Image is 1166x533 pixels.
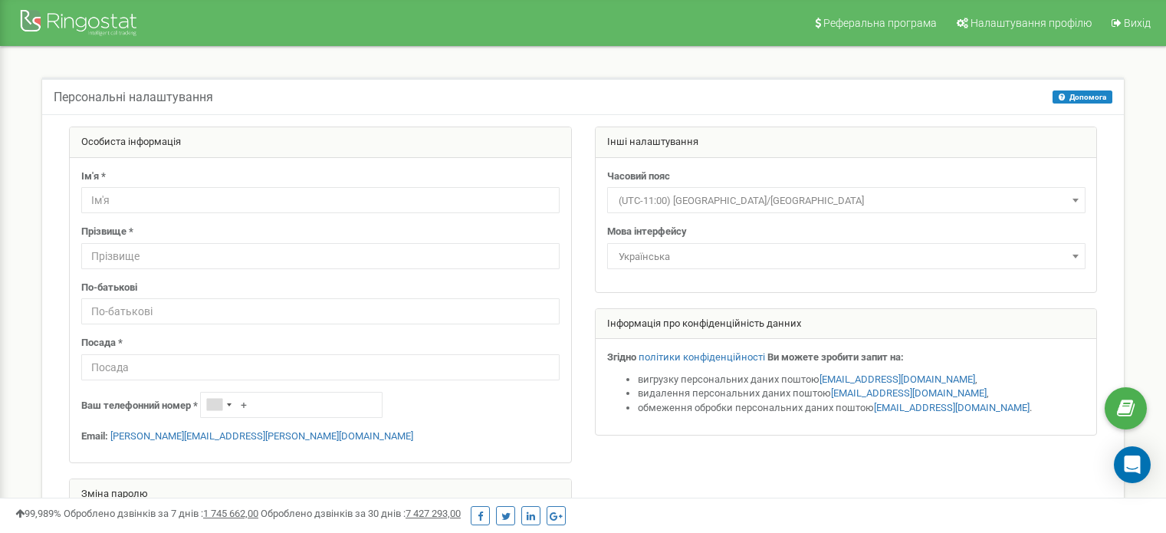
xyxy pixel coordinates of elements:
input: Посада [81,354,560,380]
span: Вихід [1124,17,1151,29]
u: 7 427 293,00 [406,508,461,519]
div: Інші налаштування [596,127,1097,158]
li: видалення персональних даних поштою , [638,387,1086,401]
span: 99,989% [15,508,61,519]
li: обмеження обробки персональних даних поштою . [638,401,1086,416]
label: Мова інтерфейсу [607,225,687,239]
input: Прізвище [81,243,560,269]
label: Посада * [81,336,123,350]
span: Налаштування профілю [971,17,1092,29]
span: (UTC-11:00) Pacific/Midway [607,187,1086,213]
label: Прізвище * [81,225,133,239]
strong: Ви можете зробити запит на: [767,351,904,363]
span: Українська [607,243,1086,269]
div: Зміна паролю [70,479,571,510]
input: Ім'я [81,187,560,213]
li: вигрузку персональних даних поштою , [638,373,1086,387]
label: По-батькові [81,281,137,295]
a: [EMAIL_ADDRESS][DOMAIN_NAME] [831,387,987,399]
a: [PERSON_NAME][EMAIL_ADDRESS][PERSON_NAME][DOMAIN_NAME] [110,430,413,442]
label: Часовий пояс [607,169,670,184]
div: Telephone country code [201,393,236,417]
a: [EMAIL_ADDRESS][DOMAIN_NAME] [819,373,975,385]
span: Оброблено дзвінків за 7 днів : [64,508,258,519]
div: Особиста інформація [70,127,571,158]
label: Ваш телефонний номер * [81,399,198,413]
input: +1-800-555-55-55 [200,392,383,418]
span: Реферальна програма [823,17,937,29]
div: Інформація про конфіденційність данних [596,309,1097,340]
button: Допомога [1053,90,1112,104]
span: Українська [613,246,1080,268]
u: 1 745 662,00 [203,508,258,519]
label: Ім'я * [81,169,106,184]
a: [EMAIL_ADDRESS][DOMAIN_NAME] [874,402,1030,413]
span: (UTC-11:00) Pacific/Midway [613,190,1080,212]
a: політики конфіденційності [639,351,765,363]
h5: Персональні налаштування [54,90,213,104]
input: По-батькові [81,298,560,324]
strong: Email: [81,430,108,442]
span: Оброблено дзвінків за 30 днів : [261,508,461,519]
div: Open Intercom Messenger [1114,446,1151,483]
strong: Згідно [607,351,636,363]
